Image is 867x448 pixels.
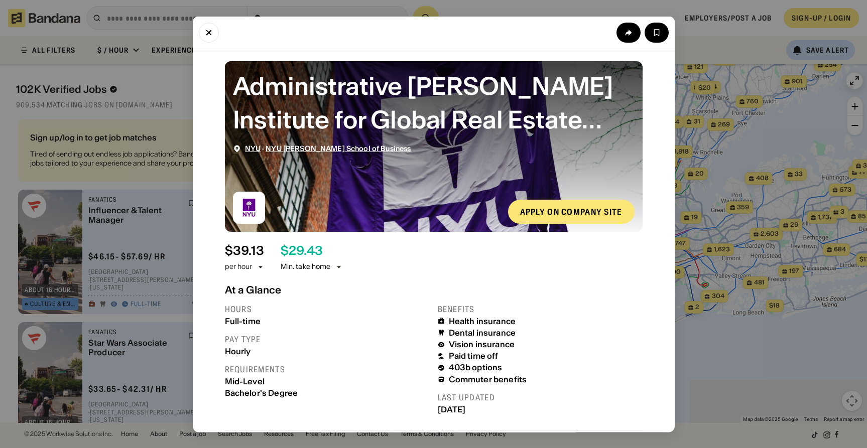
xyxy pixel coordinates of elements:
[225,304,430,314] div: Hours
[225,364,430,374] div: Requirements
[225,376,430,386] div: Mid-Level
[449,351,499,361] div: Paid time off
[225,262,253,272] div: per hour
[245,144,411,153] div: ·
[449,328,516,337] div: Dental insurance
[438,392,643,402] div: Last updated
[438,404,643,414] div: [DATE]
[266,143,411,153] span: NYU [PERSON_NAME] School of Business
[520,207,623,215] div: Apply on company site
[225,316,430,326] div: Full-time
[199,22,219,42] button: Close
[225,283,643,295] div: At a Glance
[225,346,430,356] div: Hourly
[281,243,323,258] div: $ 29.43
[233,69,635,136] div: Administrative Aide - Chen Institute for Global Real Estate Finance - 13082
[449,374,527,384] div: Commuter benefits
[225,334,430,344] div: Pay type
[225,388,430,397] div: Bachelor's Degree
[449,363,503,372] div: 403b options
[449,316,516,326] div: Health insurance
[245,143,261,153] span: NYU
[449,340,515,349] div: Vision insurance
[225,243,264,258] div: $ 39.13
[233,191,265,223] img: NYU logo
[281,262,343,272] div: Min. take home
[438,304,643,314] div: Benefits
